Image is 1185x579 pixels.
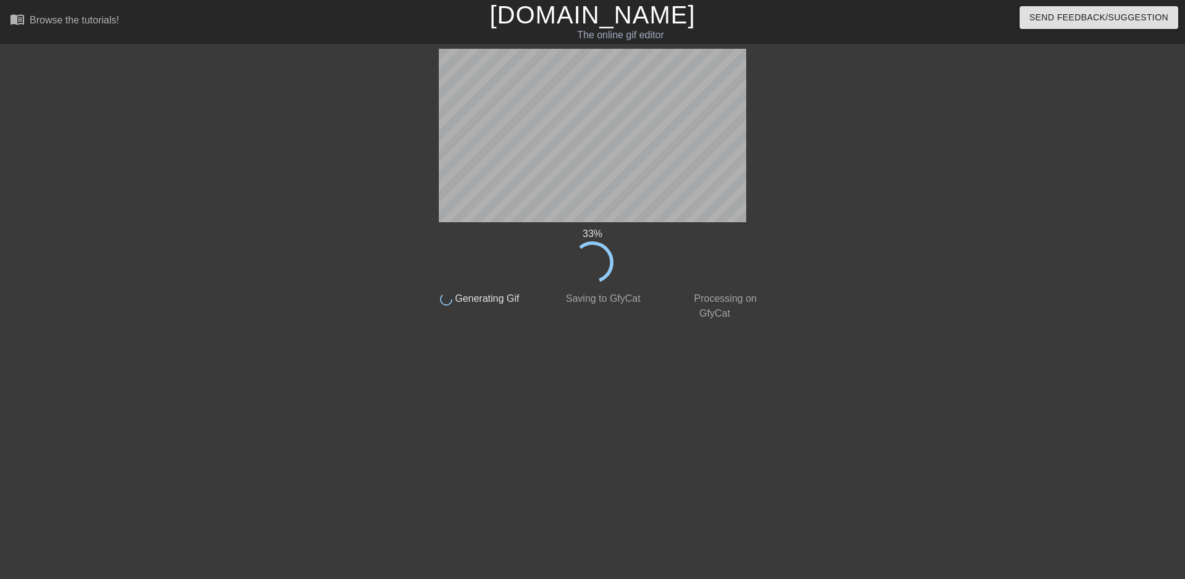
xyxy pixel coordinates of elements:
[489,1,695,28] a: [DOMAIN_NAME]
[1029,10,1168,25] span: Send Feedback/Suggestion
[418,227,767,241] div: 33 %
[401,28,840,43] div: The online gif editor
[452,293,520,304] span: Generating Gif
[691,293,757,319] span: Processing on GfyCat
[563,293,640,304] span: Saving to GfyCat
[10,12,119,31] a: Browse the tutorials!
[1020,6,1178,29] button: Send Feedback/Suggestion
[10,12,25,27] span: menu_book
[30,15,119,25] div: Browse the tutorials!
